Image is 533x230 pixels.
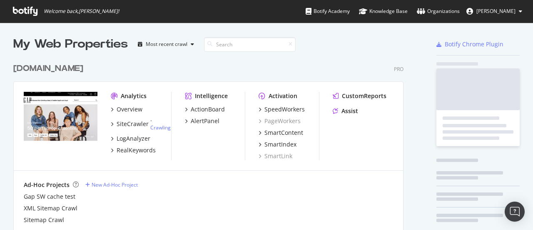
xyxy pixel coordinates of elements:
[417,7,460,15] div: Organizations
[111,117,171,131] a: SiteCrawler- Crawling
[24,192,75,201] a: Gap SW cache test
[259,152,292,160] a: SmartLink
[269,92,297,100] div: Activation
[342,92,386,100] div: CustomReports
[24,181,70,189] div: Ad-Hoc Projects
[24,92,97,151] img: Gap.com
[460,5,529,18] button: [PERSON_NAME]
[24,216,64,224] a: Sitemap Crawl
[13,36,128,53] div: My Web Properties
[341,107,358,115] div: Assist
[264,129,303,137] div: SmartContent
[134,38,197,51] button: Most recent crawl
[259,129,303,137] a: SmartContent
[306,7,350,15] div: Botify Academy
[150,124,171,131] a: Crawling
[191,117,219,125] div: AlertPanel
[92,181,138,188] div: New Ad-Hoc Project
[195,92,228,100] div: Intelligence
[85,181,138,188] a: New Ad-Hoc Project
[146,42,187,47] div: Most recent crawl
[259,140,296,149] a: SmartIndex
[359,7,408,15] div: Knowledge Base
[150,117,171,131] div: -
[445,40,503,48] div: Botify Chrome Plugin
[117,105,142,114] div: Overview
[264,105,305,114] div: SpeedWorkers
[505,202,525,222] div: Open Intercom Messenger
[117,146,156,154] div: RealKeywords
[117,120,149,128] div: SiteCrawler
[333,107,358,115] a: Assist
[13,63,83,75] div: [DOMAIN_NAME]
[394,66,403,73] div: Pro
[436,40,503,48] a: Botify Chrome Plugin
[111,105,142,114] a: Overview
[264,140,296,149] div: SmartIndex
[13,63,87,75] a: [DOMAIN_NAME]
[24,204,77,212] a: XML Sitemap Crawl
[44,8,119,15] span: Welcome back, [PERSON_NAME] !
[191,105,225,114] div: ActionBoard
[259,117,301,125] a: PageWorkers
[111,146,156,154] a: RealKeywords
[333,92,386,100] a: CustomReports
[185,105,225,114] a: ActionBoard
[185,117,219,125] a: AlertPanel
[111,134,150,143] a: LogAnalyzer
[121,92,147,100] div: Analytics
[204,37,296,52] input: Search
[476,8,516,15] span: Janette Fuentes
[117,134,150,143] div: LogAnalyzer
[259,105,305,114] a: SpeedWorkers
